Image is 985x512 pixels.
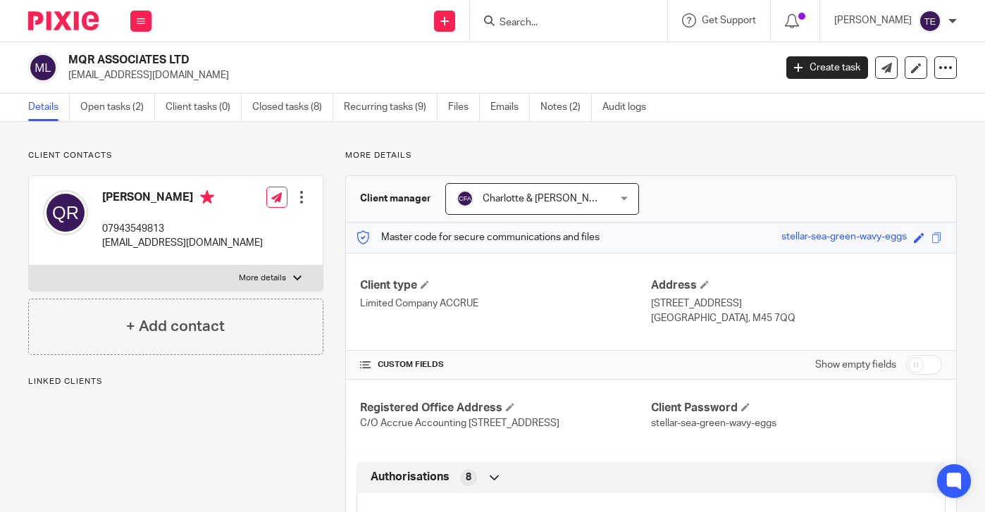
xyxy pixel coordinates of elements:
a: Recurring tasks (9) [344,94,438,121]
p: 07943549813 [102,222,263,236]
h4: + Add contact [126,316,225,337]
input: Search [498,17,625,30]
i: Primary [200,190,214,204]
span: Charlotte & [PERSON_NAME] Accrue [483,194,647,204]
div: stellar-sea-green-wavy-eggs [781,230,907,246]
span: 8 [466,470,471,485]
a: Audit logs [602,94,657,121]
span: Get Support [702,15,756,25]
h4: CUSTOM FIELDS [360,359,651,370]
span: stellar-sea-green-wavy-eggs [651,418,776,428]
img: svg%3E [43,190,88,235]
img: Pixie [28,11,99,30]
h2: MQR ASSOCIATES LTD [68,53,626,68]
h3: Client manager [360,192,431,206]
p: More details [239,273,286,284]
label: Show empty fields [815,358,896,372]
span: C/O Accrue Accounting [STREET_ADDRESS] [360,418,559,428]
p: More details [345,150,957,161]
span: Authorisations [371,470,450,485]
p: [EMAIL_ADDRESS][DOMAIN_NAME] [102,236,263,250]
a: Open tasks (2) [80,94,155,121]
a: Create task [786,56,868,79]
img: svg%3E [457,190,473,207]
p: [STREET_ADDRESS] [651,296,942,311]
h4: Client type [360,278,651,293]
a: Details [28,94,70,121]
img: svg%3E [919,10,941,32]
p: Client contacts [28,150,323,161]
p: Linked clients [28,376,323,387]
h4: [PERSON_NAME] [102,190,263,208]
p: [GEOGRAPHIC_DATA], M45 7QQ [651,311,942,325]
h4: Client Password [651,401,942,416]
img: svg%3E [28,53,58,82]
p: [PERSON_NAME] [834,13,912,27]
p: Limited Company ACCRUE [360,296,651,311]
h4: Registered Office Address [360,401,651,416]
a: Notes (2) [540,94,592,121]
h4: Address [651,278,942,293]
p: [EMAIL_ADDRESS][DOMAIN_NAME] [68,68,765,82]
a: Client tasks (0) [166,94,242,121]
a: Files [448,94,480,121]
p: Master code for secure communications and files [357,230,600,244]
a: Closed tasks (8) [252,94,333,121]
a: Emails [490,94,530,121]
